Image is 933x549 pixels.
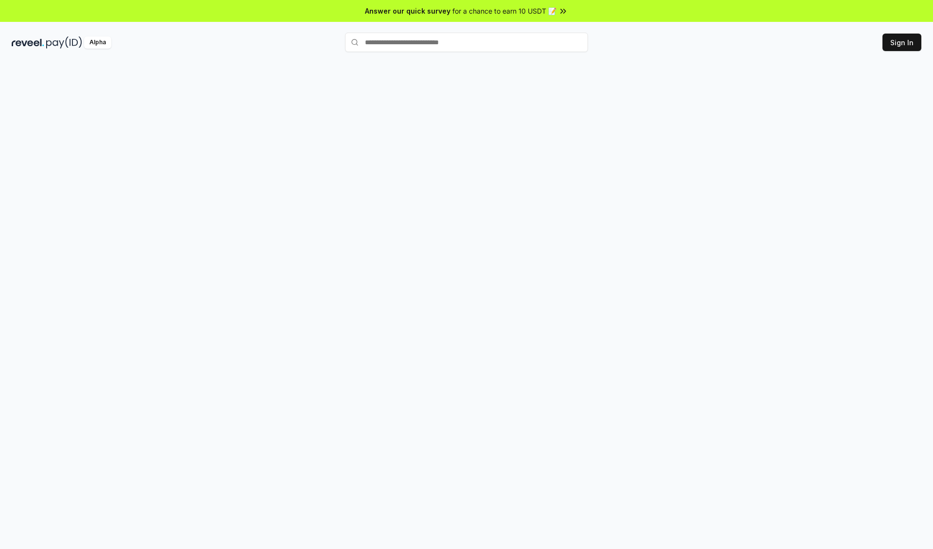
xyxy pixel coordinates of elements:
div: Alpha [84,36,111,49]
span: for a chance to earn 10 USDT 📝 [452,6,556,16]
img: reveel_dark [12,36,44,49]
button: Sign In [882,34,921,51]
span: Answer our quick survey [365,6,450,16]
img: pay_id [46,36,82,49]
